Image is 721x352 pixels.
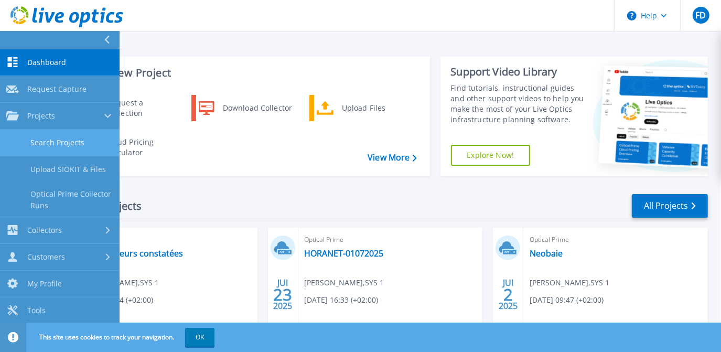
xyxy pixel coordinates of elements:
[451,145,531,166] a: Explore Now!
[74,95,181,121] a: Request a Collection
[305,294,379,306] span: [DATE] 16:33 (+02:00)
[79,248,183,259] a: Apres lenteurs constatées
[451,83,584,125] div: Find tutorials, instructional guides and other support videos to help you make the most of your L...
[530,248,563,259] a: Neobaie
[218,98,297,119] div: Download Collector
[27,306,46,315] span: Tools
[101,137,179,158] div: Cloud Pricing Calculator
[102,98,179,119] div: Request a Collection
[530,294,604,306] span: [DATE] 09:47 (+02:00)
[74,67,416,79] h3: Start a New Project
[451,65,584,79] div: Support Video Library
[305,234,477,246] span: Optical Prime
[309,95,417,121] a: Upload Files
[498,275,518,314] div: JUI 2025
[273,290,292,299] span: 23
[305,277,384,289] span: [PERSON_NAME] , SYS 1
[79,234,251,246] span: Optical Prime
[27,252,65,262] span: Customers
[337,98,414,119] div: Upload Files
[74,134,181,161] a: Cloud Pricing Calculator
[27,279,62,289] span: My Profile
[530,234,702,246] span: Optical Prime
[273,275,293,314] div: JUI 2025
[530,277,609,289] span: [PERSON_NAME] , SYS 1
[185,328,214,347] button: OK
[29,328,214,347] span: This site uses cookies to track your navigation.
[368,153,416,163] a: View More
[695,11,706,19] span: FD
[27,111,55,121] span: Projects
[27,58,66,67] span: Dashboard
[632,194,708,218] a: All Projects
[503,290,513,299] span: 2
[305,248,384,259] a: HORANET-01072025
[27,226,62,235] span: Collectors
[27,84,87,94] span: Request Capture
[191,95,299,121] a: Download Collector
